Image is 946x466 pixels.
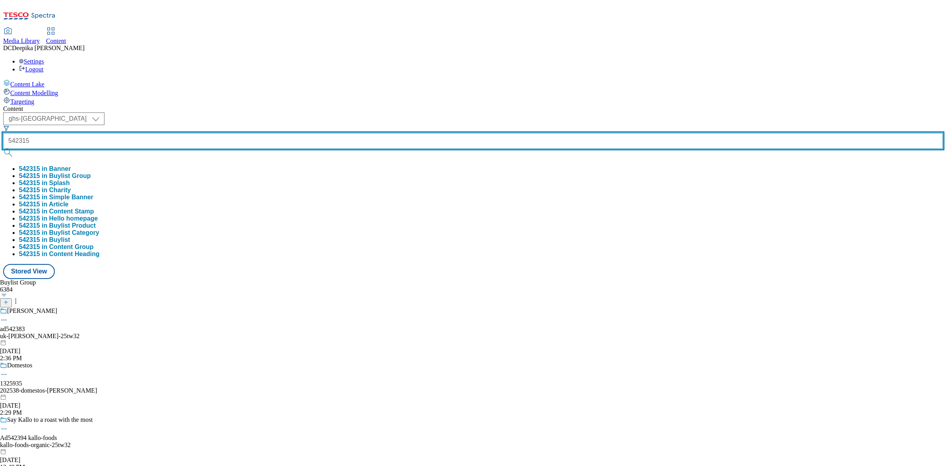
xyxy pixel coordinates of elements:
button: 542315 in Content Group [19,243,93,251]
a: Content [46,28,66,45]
button: 542315 in Buylist Category [19,229,99,236]
div: 542315 in [19,222,96,229]
button: 542315 in Buylist [19,236,70,243]
input: Search [3,133,943,149]
button: 542315 in Buylist Group [19,172,91,180]
span: Content [46,37,66,44]
span: Charity [49,187,71,193]
button: 542315 in Simple Banner [19,194,93,201]
a: Content Lake [3,79,943,88]
a: Logout [19,66,43,73]
div: Content [3,105,943,112]
div: 542315 in [19,187,71,194]
a: Content Modelling [3,88,943,97]
button: 542315 in Content Heading [19,251,100,258]
span: Media Library [3,37,40,44]
div: 542315 in [19,201,69,208]
span: DC [3,45,12,51]
span: Buylist Category [49,229,99,236]
span: Buylist Product [49,222,96,229]
button: 542315 in Article [19,201,69,208]
span: Article [49,201,69,208]
button: 542315 in Buylist Product [19,222,96,229]
button: 542315 in Hello homepage [19,215,98,222]
span: Content Lake [10,81,45,88]
a: Targeting [3,97,943,105]
a: Media Library [3,28,40,45]
button: 542315 in Charity [19,187,71,194]
div: Say Kallo to a roast with the most [7,416,93,423]
div: [PERSON_NAME] [7,307,57,314]
span: Targeting [10,98,34,105]
span: Deepika [PERSON_NAME] [12,45,84,51]
svg: Search Filters [3,125,9,131]
button: Stored View [3,264,55,279]
a: Settings [19,58,44,65]
span: Content Modelling [10,90,58,96]
button: 542315 in Content Stamp [19,208,94,215]
div: 542315 in [19,236,70,243]
span: Buylist [49,236,70,243]
div: 542315 in [19,229,99,236]
button: 542315 in Splash [19,180,70,187]
button: 542315 in Banner [19,165,71,172]
div: Domestos [7,362,32,369]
